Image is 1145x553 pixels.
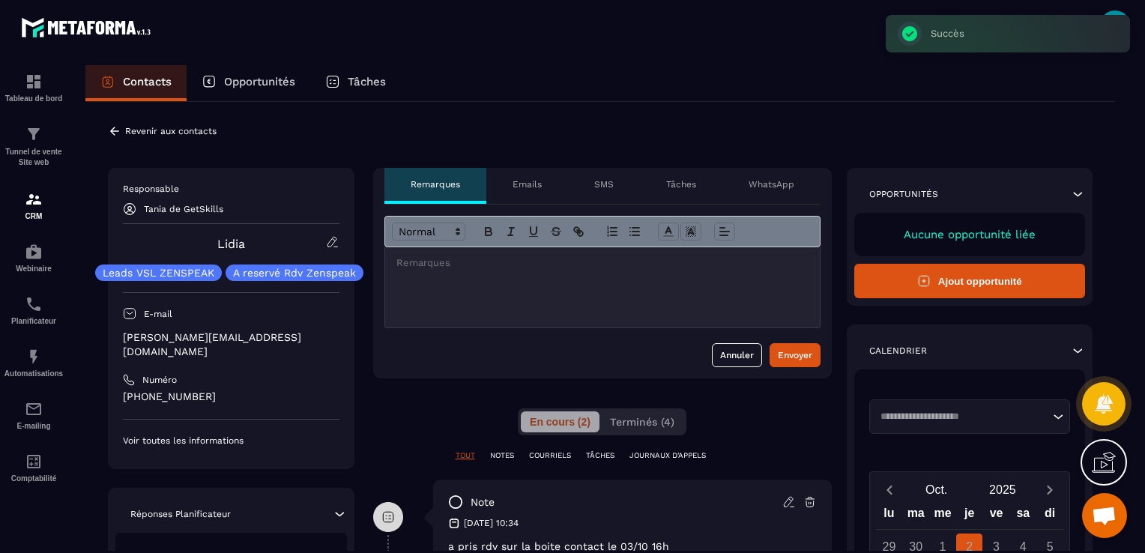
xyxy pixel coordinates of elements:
[130,508,231,520] p: Réponses Planificateur
[529,450,571,461] p: COURRIELS
[513,178,542,190] p: Emails
[970,477,1036,503] button: Open years overlay
[348,75,386,88] p: Tâches
[21,13,156,41] img: logo
[594,178,614,190] p: SMS
[4,147,64,168] p: Tunnel de vente Site web
[4,265,64,273] p: Webinaire
[4,61,64,114] a: formationformationTableau de bord
[869,345,927,357] p: Calendrier
[25,348,43,366] img: automations
[1082,493,1127,538] div: Ouvrir le chat
[464,517,519,529] p: [DATE] 10:34
[929,503,956,529] div: me
[144,204,223,214] p: Tania de GetSkills
[144,308,172,320] p: E-mail
[490,450,514,461] p: NOTES
[586,450,614,461] p: TÂCHES
[869,188,938,200] p: Opportunités
[217,237,245,251] a: Lidia
[25,73,43,91] img: formation
[712,343,762,367] button: Annuler
[4,369,64,378] p: Automatisations
[854,264,1086,298] button: Ajout opportunité
[629,450,706,461] p: JOURNAUX D'APPELS
[25,190,43,208] img: formation
[4,317,64,325] p: Planificateur
[521,411,600,432] button: En cours (2)
[530,416,591,428] span: En cours (2)
[448,540,817,552] p: a pris rdv sur la boite contact le 03/10 16h
[233,268,356,278] p: A reservé Rdv Zenspeak
[602,411,684,432] button: Terminés (4)
[25,400,43,418] img: email
[25,125,43,143] img: formation
[4,474,64,483] p: Comptabilité
[770,343,821,367] button: Envoyer
[310,65,401,101] a: Tâches
[123,435,339,447] p: Voir toutes les informations
[4,389,64,441] a: emailemailE-mailing
[1036,503,1063,529] div: di
[956,503,983,529] div: je
[4,284,64,336] a: schedulerschedulerPlanificateur
[142,374,177,386] p: Numéro
[4,179,64,232] a: formationformationCRM
[25,295,43,313] img: scheduler
[1009,503,1036,529] div: sa
[778,348,812,363] div: Envoyer
[123,390,216,402] ringoverc2c-number-84e06f14122c: [PHONE_NUMBER]
[902,503,929,529] div: ma
[85,65,187,101] a: Contacts
[123,75,172,88] p: Contacts
[904,477,970,503] button: Open months overlay
[4,212,64,220] p: CRM
[187,65,310,101] a: Opportunités
[103,268,214,278] p: Leads VSL ZENSPEAK
[1036,480,1063,500] button: Next month
[983,503,1010,529] div: ve
[876,503,903,529] div: lu
[749,178,794,190] p: WhatsApp
[611,416,675,428] span: Terminés (4)
[25,243,43,261] img: automations
[869,399,1071,434] div: Search for option
[25,453,43,471] img: accountant
[125,126,217,136] p: Revenir aux contacts
[4,232,64,284] a: automationsautomationsWebinaire
[4,422,64,430] p: E-mailing
[224,75,295,88] p: Opportunités
[123,330,339,359] p: [PERSON_NAME][EMAIL_ADDRESS][DOMAIN_NAME]
[4,336,64,389] a: automationsautomationsAutomatisations
[456,450,475,461] p: TOUT
[876,480,904,500] button: Previous month
[411,178,460,190] p: Remarques
[4,114,64,179] a: formationformationTunnel de vente Site web
[471,495,495,510] p: note
[869,228,1071,241] p: Aucune opportunité liée
[666,178,696,190] p: Tâches
[4,441,64,494] a: accountantaccountantComptabilité
[875,409,1050,424] input: Search for option
[123,183,339,195] p: Responsable
[123,390,216,402] ringoverc2c-84e06f14122c: Call with Ringover
[4,94,64,103] p: Tableau de bord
